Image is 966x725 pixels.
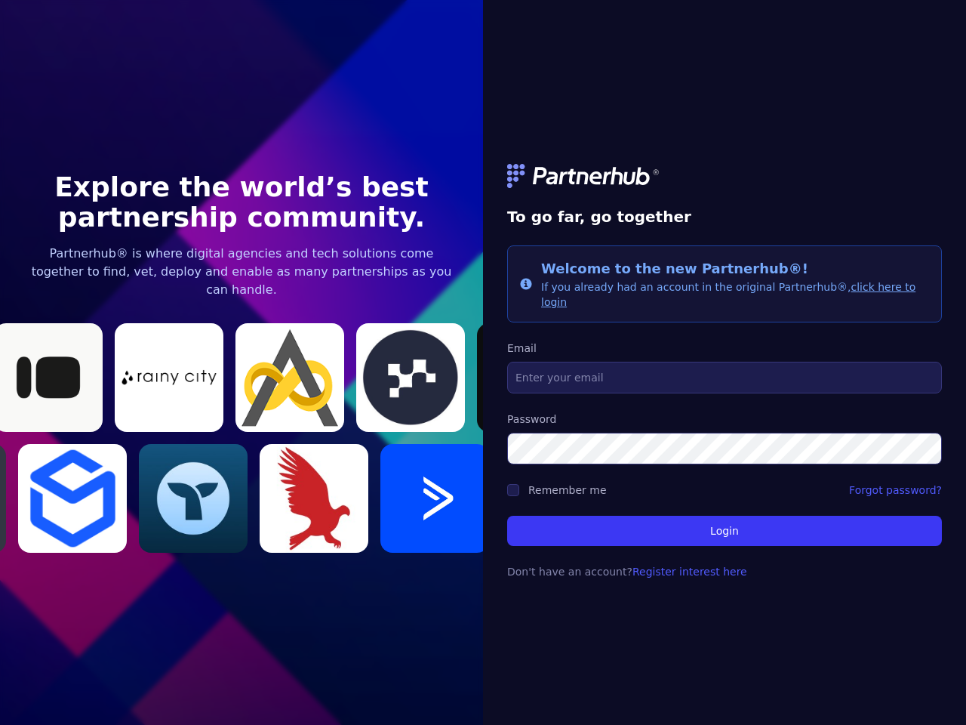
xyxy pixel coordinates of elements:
label: Password [507,412,942,427]
img: logo [507,164,661,188]
a: Forgot password? [849,483,942,498]
p: Don't have an account? [507,564,942,579]
label: Remember me [528,484,607,496]
p: Partnerhub® is where digital agencies and tech solutions come together to find, vet, deploy and e... [24,245,459,299]
h1: To go far, go together [507,206,942,227]
h1: Explore the world’s best partnership community. [24,172,459,233]
label: Email [507,341,942,356]
input: Enter your email [507,362,942,393]
a: Register interest here [632,566,747,578]
span: Welcome to the new Partnerhub®! [541,261,808,276]
div: If you already had an account in the original Partnerhub®, [541,258,929,310]
button: Login [507,516,942,546]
